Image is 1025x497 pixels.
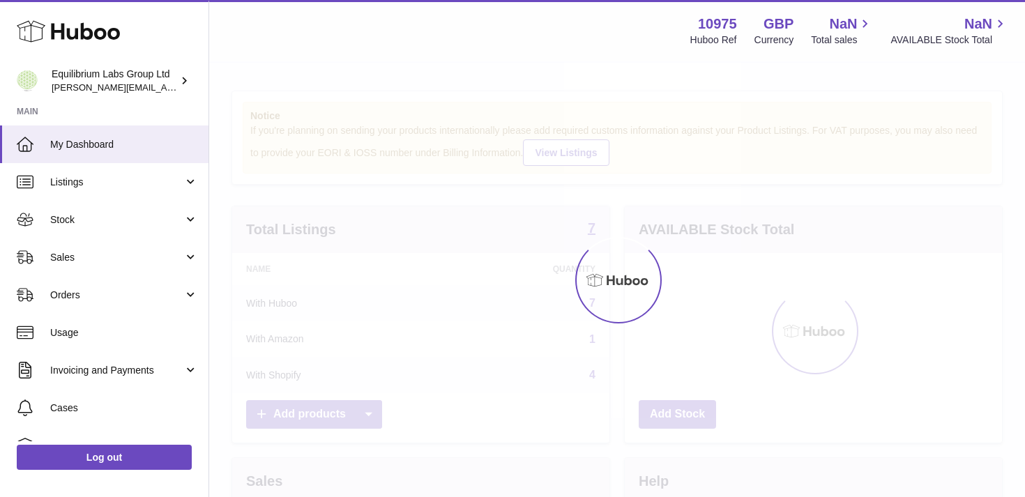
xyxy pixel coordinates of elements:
[50,176,183,189] span: Listings
[698,15,737,33] strong: 10975
[764,15,794,33] strong: GBP
[50,138,198,151] span: My Dashboard
[829,15,857,33] span: NaN
[52,68,177,94] div: Equilibrium Labs Group Ltd
[50,289,183,302] span: Orders
[811,33,873,47] span: Total sales
[50,439,198,452] span: Channels
[690,33,737,47] div: Huboo Ref
[964,15,992,33] span: NaN
[17,445,192,470] a: Log out
[754,33,794,47] div: Currency
[50,402,198,415] span: Cases
[52,82,280,93] span: [PERSON_NAME][EMAIL_ADDRESS][DOMAIN_NAME]
[811,15,873,47] a: NaN Total sales
[890,15,1008,47] a: NaN AVAILABLE Stock Total
[50,251,183,264] span: Sales
[50,364,183,377] span: Invoicing and Payments
[17,70,38,91] img: h.woodrow@theliverclinic.com
[50,213,183,227] span: Stock
[50,326,198,339] span: Usage
[890,33,1008,47] span: AVAILABLE Stock Total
